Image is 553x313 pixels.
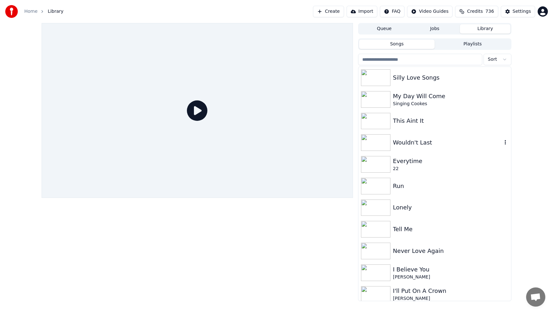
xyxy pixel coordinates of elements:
[24,8,37,15] a: Home
[526,287,545,307] a: Open chat
[410,24,460,34] button: Jobs
[407,6,453,17] button: Video Guides
[393,166,509,172] div: 22
[467,8,483,15] span: Credits
[380,6,405,17] button: FAQ
[393,286,509,295] div: I'll Put On A Crown
[359,24,410,34] button: Queue
[393,116,509,125] div: This Aint It
[393,246,509,255] div: Never Love Again
[393,73,509,82] div: Silly Love Songs
[393,265,509,274] div: I Believe You
[393,295,509,302] div: [PERSON_NAME]
[24,8,63,15] nav: breadcrumb
[393,101,509,107] div: Singing Cookes
[359,40,435,49] button: Songs
[393,138,502,147] div: Wouldn't Last
[393,225,509,234] div: Tell Me
[513,8,531,15] div: Settings
[313,6,344,17] button: Create
[393,182,509,191] div: Run
[455,6,498,17] button: Credits736
[435,40,510,49] button: Playlists
[501,6,535,17] button: Settings
[347,6,377,17] button: Import
[393,274,509,280] div: [PERSON_NAME]
[488,56,497,63] span: Sort
[460,24,510,34] button: Library
[393,157,509,166] div: Everytime
[5,5,18,18] img: youka
[485,8,494,15] span: 736
[393,92,509,101] div: My Day Will Come
[393,203,509,212] div: Lonely
[48,8,63,15] span: Library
